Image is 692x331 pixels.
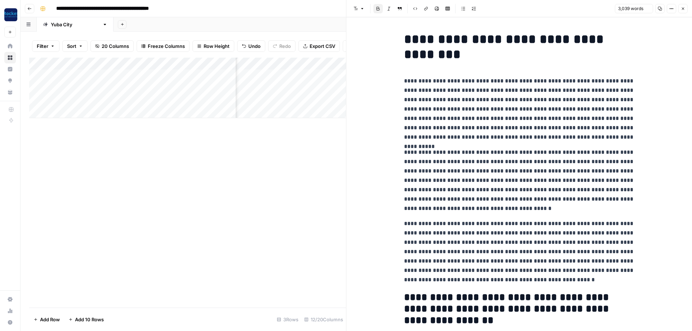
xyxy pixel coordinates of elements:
span: 20 Columns [102,43,129,50]
a: Browse [4,52,16,63]
div: [GEOGRAPHIC_DATA] [51,21,99,28]
div: 3 Rows [274,314,301,325]
span: Undo [248,43,261,50]
div: 12/20 Columns [301,314,346,325]
button: Workspace: Rocket Pilots [4,6,16,24]
span: 3,039 words [618,5,643,12]
span: Freeze Columns [148,43,185,50]
span: Export CSV [310,43,335,50]
button: Add 10 Rows [64,314,108,325]
button: Filter [32,40,59,52]
button: Add Row [29,314,64,325]
button: Sort [62,40,88,52]
a: Your Data [4,86,16,98]
span: Filter [37,43,48,50]
span: Add 10 Rows [75,316,104,323]
span: Sort [67,43,76,50]
img: Rocket Pilots Logo [4,8,17,21]
a: Usage [4,305,16,317]
button: 20 Columns [90,40,134,52]
button: Export CSV [298,40,340,52]
a: Settings [4,294,16,305]
span: Add Row [40,316,60,323]
button: Undo [237,40,265,52]
span: Row Height [204,43,230,50]
button: Freeze Columns [137,40,190,52]
a: [GEOGRAPHIC_DATA] [37,17,114,32]
a: Home [4,40,16,52]
span: Redo [279,43,291,50]
a: Opportunities [4,75,16,86]
button: Help + Support [4,317,16,328]
button: Row Height [192,40,234,52]
button: 3,039 words [615,4,653,13]
a: Insights [4,63,16,75]
button: Redo [268,40,296,52]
